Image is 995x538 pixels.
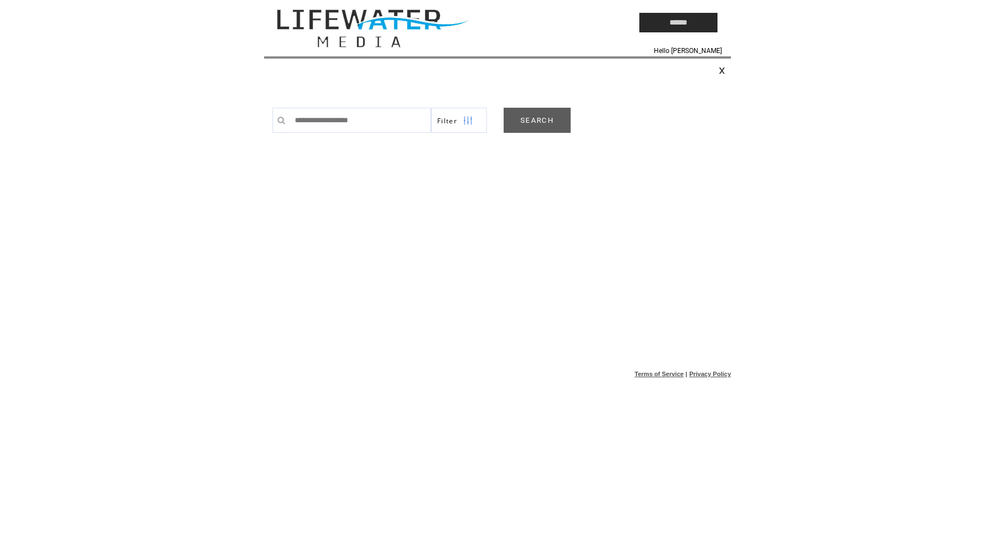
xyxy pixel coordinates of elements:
[431,108,487,133] a: Filter
[689,371,731,377] a: Privacy Policy
[686,371,687,377] span: |
[504,108,571,133] a: SEARCH
[635,371,684,377] a: Terms of Service
[437,116,457,126] span: Show filters
[654,47,722,55] span: Hello [PERSON_NAME]
[463,108,473,133] img: filters.png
